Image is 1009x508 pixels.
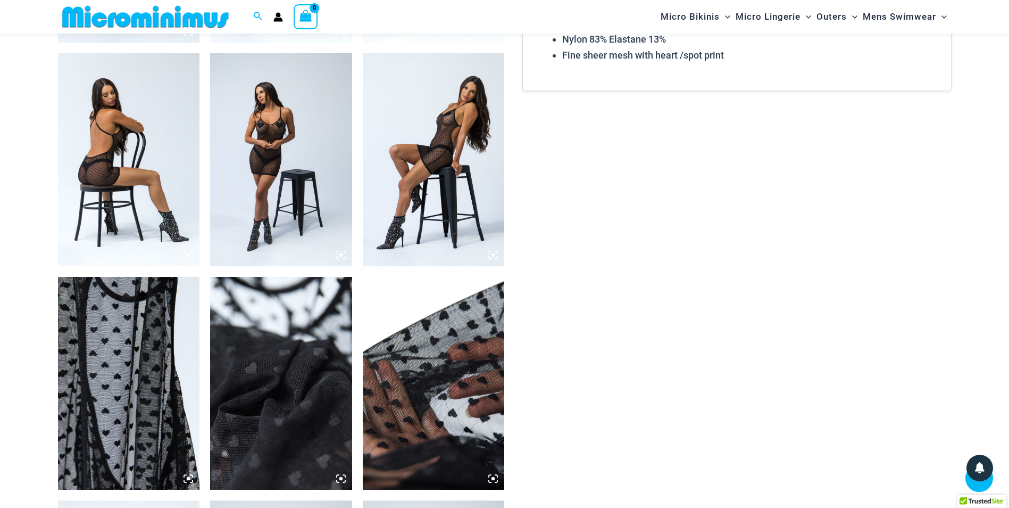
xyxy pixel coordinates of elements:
[294,4,318,29] a: View Shopping Cart, empty
[816,3,847,30] span: Outers
[661,3,720,30] span: Micro Bikinis
[936,3,947,30] span: Menu Toggle
[58,277,200,490] img: Delta Black Hearts 5612 Dress
[736,3,800,30] span: Micro Lingerie
[273,12,283,22] a: Account icon link
[656,2,952,32] nav: Site Navigation
[658,3,733,30] a: Micro BikinisMenu ToggleMenu Toggle
[562,31,940,47] li: Nylon 83% Elastane 13%
[814,3,860,30] a: OutersMenu ToggleMenu Toggle
[363,277,505,490] img: Delta Black Hearts 5612 Dress
[562,47,940,63] li: Fine sheer mesh with heart /spot print
[58,53,200,266] img: Delta Black Hearts 5612 Dress
[210,53,352,266] img: Delta Black Hearts 5612 Dress
[58,5,233,29] img: MM SHOP LOGO FLAT
[733,3,814,30] a: Micro LingerieMenu ToggleMenu Toggle
[210,277,352,490] img: Delta Black Hearts 5612 Dress
[720,3,730,30] span: Menu Toggle
[863,3,936,30] span: Mens Swimwear
[253,10,263,23] a: Search icon link
[800,3,811,30] span: Menu Toggle
[847,3,857,30] span: Menu Toggle
[860,3,949,30] a: Mens SwimwearMenu ToggleMenu Toggle
[363,53,505,266] img: Delta Black Hearts 5612 Dress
